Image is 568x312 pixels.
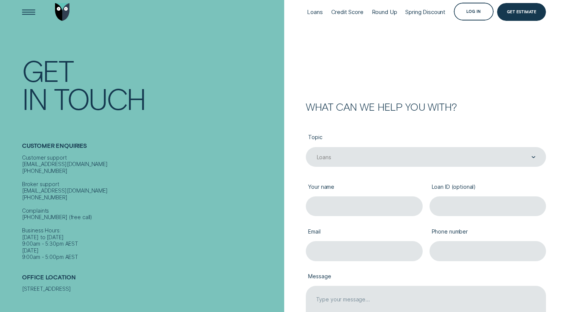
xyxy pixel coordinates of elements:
[454,3,494,20] button: Log in
[54,85,145,112] div: Touch
[430,178,546,196] label: Loan ID (optional)
[372,9,397,16] div: Round Up
[20,3,38,21] button: Open Menu
[22,56,281,112] h1: Get In Touch
[317,154,331,161] div: Loans
[307,9,323,16] div: Loans
[22,142,281,154] h2: Customer Enquiries
[331,9,363,16] div: Credit Score
[405,9,445,16] div: Spring Discount
[22,154,281,260] div: Customer support [EMAIL_ADDRESS][DOMAIN_NAME] [PHONE_NUMBER] Broker support [EMAIL_ADDRESS][DOMAI...
[306,102,546,111] h2: What can we help you with?
[22,56,73,84] div: Get
[497,3,546,21] a: Get Estimate
[22,274,281,285] h2: Office Location
[22,285,281,292] div: [STREET_ADDRESS]
[306,129,546,147] label: Topic
[306,178,423,196] label: Your name
[22,85,47,112] div: In
[55,3,70,21] img: Wisr
[306,223,423,241] label: Email
[430,223,546,241] label: Phone number
[306,268,546,286] label: Message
